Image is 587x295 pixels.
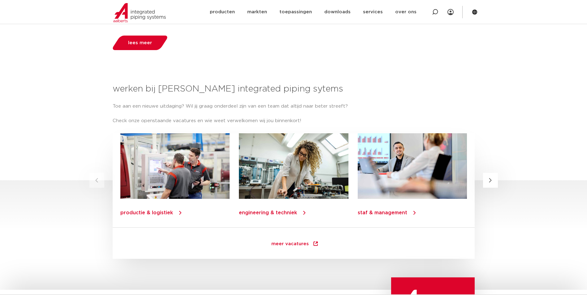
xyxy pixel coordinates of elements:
[113,101,475,111] p: Toe aan een nieuwe uitdaging? Wil jij graag onderdeel zijn van een team dat altijd naar beter str...
[113,116,475,126] p: Check onze openstaande vacatures en wie weet verwelkomen wij jou binnenkort!
[128,41,152,45] span: lees meer
[357,210,407,215] a: staf & management
[89,173,104,188] button: Previous slide
[239,210,297,215] a: engineering & techniek
[483,173,498,188] button: Next slide
[259,235,331,253] a: meer vacatures
[120,210,173,215] a: productie & logistiek
[271,242,309,248] span: meer vacatures
[113,83,475,95] h3: werken bij [PERSON_NAME] integrated piping sytems
[111,36,169,50] a: lees meer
